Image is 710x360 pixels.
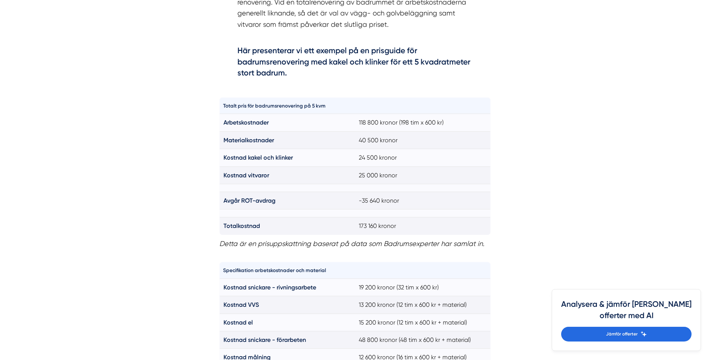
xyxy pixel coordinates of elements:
[223,154,293,161] strong: Kostnad kakel och klinker
[355,166,491,184] td: 25 000 kronor
[220,262,355,278] th: Specifikation arbetskostnader och material
[355,278,491,296] td: 19 200 kronor (32 tim x 600 kr)
[223,137,274,144] strong: Materialkostnader
[219,240,484,248] em: Detta är en prisuppskattning baserat på data som Badrumsexperter har samlat in.
[606,331,638,338] span: Jämför offerter
[355,314,491,331] td: 15 200 kronor (12 tim x 600 kr + material)
[561,327,692,342] a: Jämför offerter
[355,149,491,166] td: 24 500 kronor
[355,331,491,349] td: 48 800 kronor (48 tim x 600 kr + material)
[355,217,491,235] td: 173 160 kronor
[223,197,275,204] strong: Avgår ROT-avdrag
[223,222,260,229] strong: Totalkostnad
[223,284,316,291] strong: Kostnad snickare - rivningsarbete
[223,301,259,308] strong: Kostnad VVS
[237,45,473,81] h4: Här presenterar vi ett exempel på en prisguide för badrumsrenovering med kakel och klinker för et...
[220,98,355,114] th: Totalt pris för badrumsrenovering på 5 kvm
[355,114,491,131] td: 118 800 kronor (198 tim x 600 kr)
[223,336,306,343] strong: Kostnad snickare - förarbeten
[355,296,491,314] td: 13 200 kronor (12 tim x 600 kr + material)
[355,131,491,149] td: 40 500 kronor
[223,119,269,126] strong: Arbetskostnader
[223,172,269,179] strong: Kostnad vitvaror
[223,319,253,326] strong: Kostnad el
[561,298,692,327] h4: Analysera & jämför [PERSON_NAME] offerter med AI
[355,192,491,209] td: -35 640 kronor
